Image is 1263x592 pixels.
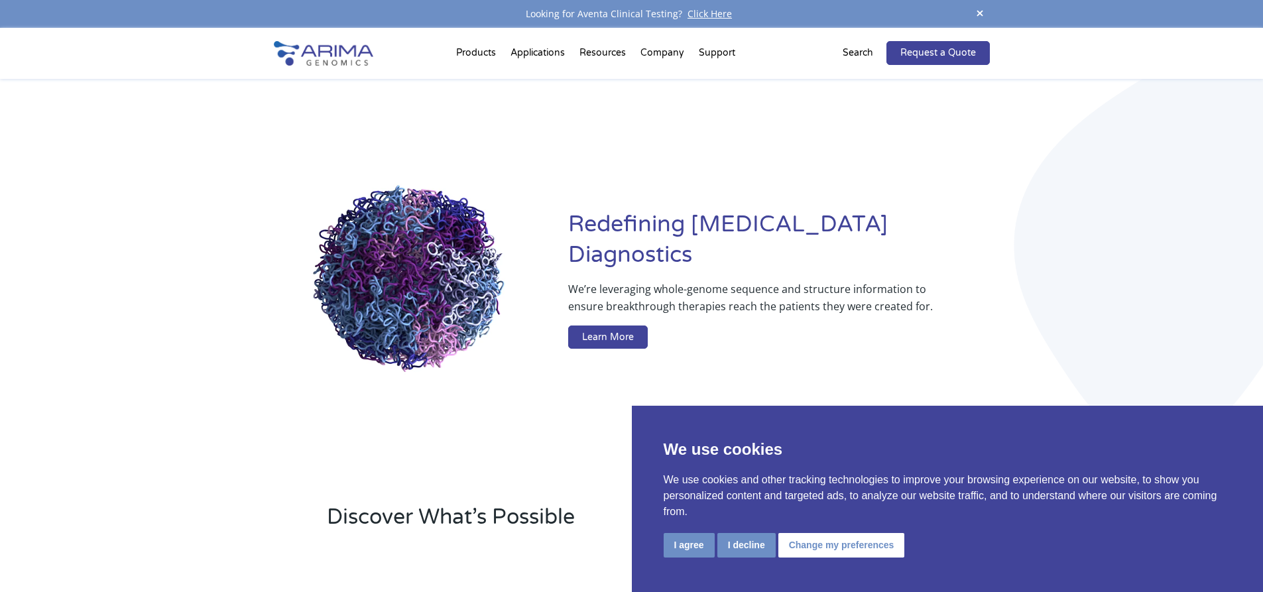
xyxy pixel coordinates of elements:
a: Click Here [682,7,737,20]
button: I agree [664,533,715,558]
h2: Discover What’s Possible [327,503,801,542]
p: We use cookies and other tracking technologies to improve your browsing experience on our website... [664,472,1232,520]
a: Learn More [568,326,648,349]
p: Search [843,44,873,62]
div: Looking for Aventa Clinical Testing? [274,5,990,23]
h1: Redefining [MEDICAL_DATA] Diagnostics [568,209,989,280]
img: Arima-Genomics-logo [274,41,373,66]
a: Request a Quote [886,41,990,65]
p: We’re leveraging whole-genome sequence and structure information to ensure breakthrough therapies... [568,280,936,326]
button: I decline [717,533,776,558]
button: Change my preferences [778,533,905,558]
p: We use cookies [664,438,1232,461]
iframe: Chat Widget [1197,528,1263,592]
